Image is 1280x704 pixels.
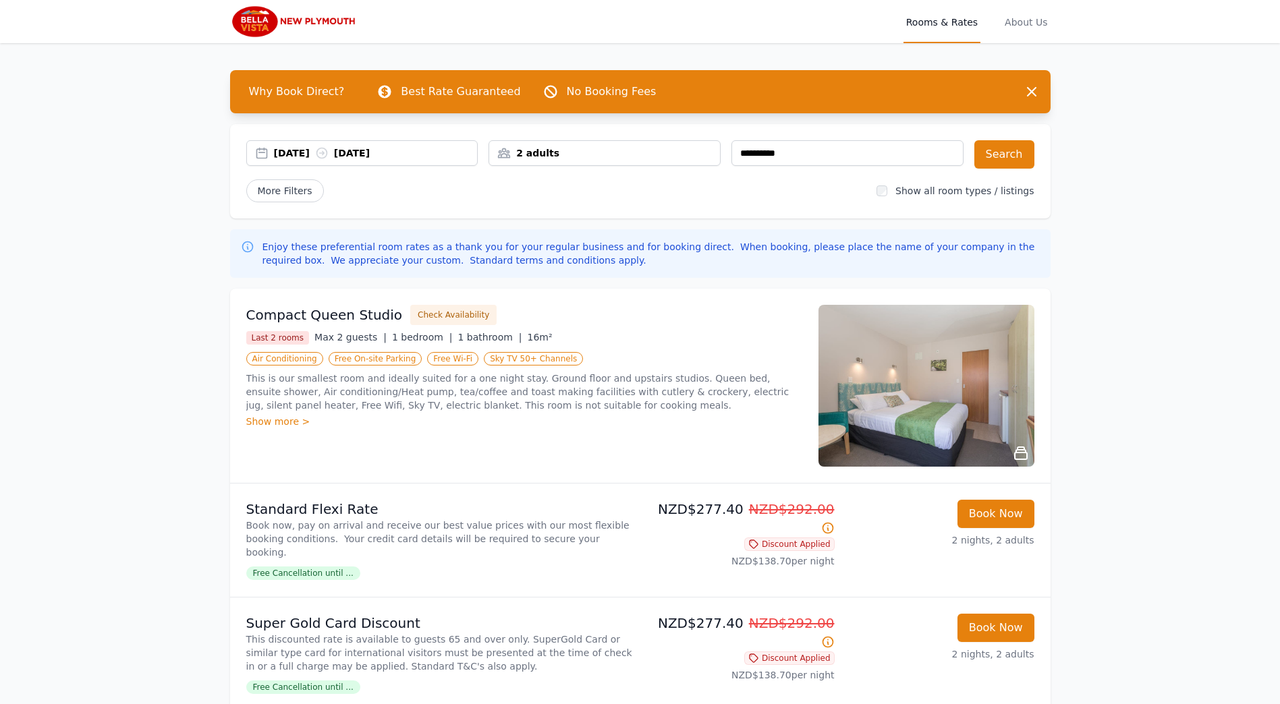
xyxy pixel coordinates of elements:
p: This is our smallest room and ideally suited for a one night stay. Ground floor and upstairs stud... [246,372,802,412]
img: Bella Vista New Plymouth [230,5,360,38]
p: No Booking Fees [567,84,657,100]
span: Air Conditioning [246,352,323,365]
p: This discounted rate is available to guests 65 and over only. SuperGold Card or similar type card... [246,633,635,673]
div: [DATE] [DATE] [274,146,478,160]
h3: Compact Queen Studio [246,305,403,324]
p: Enjoy these preferential room rates as a thank you for your regular business and for booking dire... [262,240,1040,267]
p: Book now, pay on arrival and receive our best value prices with our most flexible booking conditi... [246,519,635,559]
button: Check Availability [410,305,497,325]
p: Super Gold Card Discount [246,614,635,633]
span: 16m² [528,332,553,343]
span: Free Cancellation until ... [246,566,360,580]
p: NZD$277.40 [646,614,835,651]
p: NZD$138.70 per night [646,668,835,682]
span: Discount Applied [744,537,835,551]
button: Book Now [957,500,1034,528]
button: Search [974,140,1034,169]
span: Last 2 rooms [246,331,310,345]
span: Free On-site Parking [329,352,422,365]
span: Free Cancellation until ... [246,680,360,694]
label: Show all room types / listings [895,185,1034,196]
span: Max 2 guests | [314,332,387,343]
span: NZD$292.00 [749,501,835,517]
p: 2 nights, 2 adults [845,647,1034,661]
span: 1 bedroom | [392,332,453,343]
p: Standard Flexi Rate [246,500,635,519]
p: 2 nights, 2 adults [845,533,1034,547]
span: Sky TV 50+ Channels [484,352,583,365]
span: NZD$292.00 [749,615,835,631]
div: 2 adults [489,146,720,160]
p: NZD$277.40 [646,500,835,537]
p: Best Rate Guaranteed [401,84,520,100]
div: Show more > [246,415,802,428]
button: Book Now [957,614,1034,642]
span: 1 bathroom | [457,332,522,343]
span: Why Book Direct? [238,78,356,105]
span: Discount Applied [744,651,835,665]
span: Free Wi-Fi [427,352,478,365]
span: More Filters [246,179,324,202]
p: NZD$138.70 per night [646,554,835,568]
